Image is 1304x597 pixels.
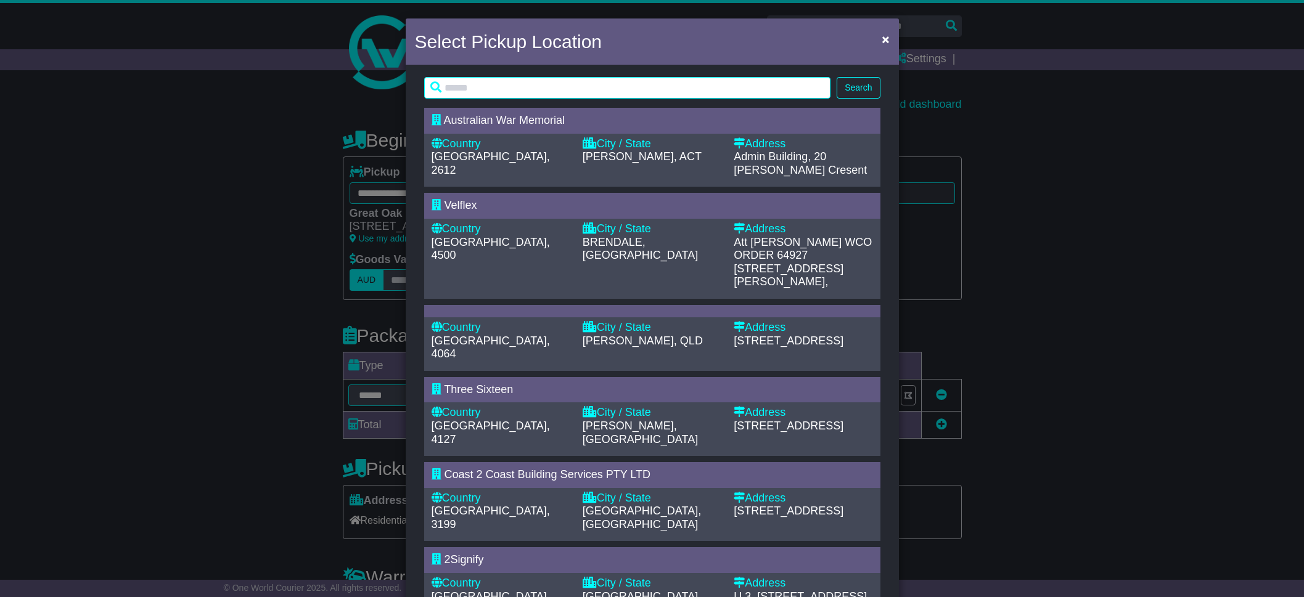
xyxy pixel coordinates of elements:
div: Country [432,492,570,505]
div: City / State [583,321,721,335]
span: BRENDALE, [GEOGRAPHIC_DATA] [583,236,698,262]
span: [STREET_ADDRESS][PERSON_NAME], [734,262,843,288]
span: [STREET_ADDRESS] [734,505,843,517]
span: Coast 2 Coast Building Services PTY LTD [445,468,650,481]
div: City / State [583,492,721,505]
div: City / State [583,406,721,420]
div: City / State [583,137,721,151]
button: Close [875,26,895,52]
span: [GEOGRAPHIC_DATA], 2612 [432,150,550,176]
span: 20 [PERSON_NAME] Cresent [734,150,867,176]
span: [GEOGRAPHIC_DATA], 4500 [432,236,550,262]
span: Admin Building, [734,150,811,163]
span: 2Signify [445,553,484,566]
span: Three Sixteen [444,383,513,396]
span: × [882,32,889,46]
div: Country [432,406,570,420]
span: [GEOGRAPHIC_DATA], 4064 [432,335,550,360]
div: Country [432,222,570,236]
div: City / State [583,577,721,590]
div: City / State [583,222,721,236]
span: Att [PERSON_NAME] WCO ORDER 64927 [734,236,872,262]
span: [PERSON_NAME], [GEOGRAPHIC_DATA] [583,420,698,445]
div: Country [432,137,570,151]
span: [GEOGRAPHIC_DATA], [GEOGRAPHIC_DATA] [583,505,701,530]
div: Address [734,222,872,236]
div: Country [432,321,570,335]
div: Address [734,577,872,590]
div: Country [432,577,570,590]
div: Address [734,137,872,151]
span: [GEOGRAPHIC_DATA], 3199 [432,505,550,530]
div: Address [734,321,872,335]
span: Velflex [445,199,477,211]
span: [PERSON_NAME], QLD [583,335,703,347]
span: [STREET_ADDRESS] [734,335,843,347]
span: Australian War Memorial [444,114,565,126]
h4: Select Pickup Location [415,28,602,55]
div: Address [734,406,872,420]
span: [GEOGRAPHIC_DATA], 4127 [432,420,550,445]
span: [PERSON_NAME], ACT [583,150,702,163]
span: [STREET_ADDRESS] [734,420,843,432]
div: Address [734,492,872,505]
button: Search [837,77,880,99]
